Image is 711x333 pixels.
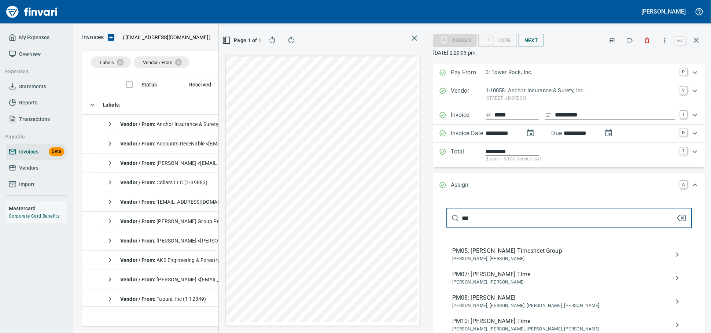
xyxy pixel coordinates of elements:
span: Payable [5,132,60,141]
div: Expand [433,125,705,143]
span: Received [189,80,221,89]
span: Received [189,80,211,89]
span: Import [19,180,34,189]
a: Vendors [6,160,67,176]
span: Page 1 of 1 [228,36,258,45]
p: ( ) [118,34,211,41]
button: Payable [2,130,63,144]
div: Assign [433,37,477,43]
a: Corporate Card Benefits [9,214,59,219]
strong: Labels : [103,102,120,108]
p: 3: Tower Rock, Inc. [486,68,675,77]
span: [PERSON_NAME] <[PERSON_NAME][EMAIL_ADDRESS][PERSON_NAME][DOMAIN_NAME]> [120,238,366,244]
a: D [680,129,687,136]
p: [STREET_ADDRESS] [486,95,675,102]
div: Expand [433,82,705,106]
span: PM07: [PERSON_NAME] Time [452,270,674,279]
div: PM07: [PERSON_NAME] Time[PERSON_NAME], [PERSON_NAME] [446,266,692,290]
strong: Vendor / From : [120,257,156,263]
a: A [680,181,687,188]
svg: Invoice description [545,111,552,119]
span: Close invoice [673,32,705,49]
span: "[EMAIL_ADDRESS][DOMAIN_NAME]" <[EMAIL_ADDRESS][DOMAIN_NAME]> [120,199,332,205]
nav: breadcrumb [82,33,104,42]
p: Invoice [451,111,486,120]
span: AKS Engineering & Forestry, LLC (1-10029) [120,257,255,263]
span: Status [141,80,157,89]
span: Status [141,80,166,89]
div: PM08: [PERSON_NAME][PERSON_NAME], [PERSON_NAME], [PERSON_NAME], [PERSON_NAME] [446,290,692,313]
button: change due date [600,124,618,142]
div: Vendor / From [134,56,189,68]
span: [PERSON_NAME], [PERSON_NAME], [PERSON_NAME], [PERSON_NAME] [452,302,674,310]
p: Invoices [82,33,104,42]
button: Upload an Invoice [104,33,118,42]
span: Accounts Receivable <[EMAIL_ADDRESS][DOMAIN_NAME]> [120,141,294,147]
span: PM05: [PERSON_NAME] Timesheet Group [452,247,674,255]
span: Beta [49,147,64,156]
span: Collars LLC (1-39883) [120,180,207,185]
span: [PERSON_NAME], [PERSON_NAME], [PERSON_NAME], [PERSON_NAME] [452,326,674,333]
strong: Vendor / From : [120,141,156,147]
div: Expand [433,173,705,197]
div: PM05: [PERSON_NAME] Timesheet Group[PERSON_NAME], [PERSON_NAME] [446,243,692,266]
a: P [680,68,687,75]
strong: Vendor / From : [120,277,156,282]
span: [PERSON_NAME], [PERSON_NAME] [452,279,674,286]
span: Labels [100,60,114,65]
a: Import [6,176,67,193]
p: Pay From [451,68,486,78]
a: I [680,111,687,118]
span: Transactions [19,115,50,124]
div: Code [478,36,517,42]
p: Total [451,147,486,163]
div: Expand [433,64,705,82]
a: Finvari [4,3,59,21]
strong: Vendor / From : [120,160,156,166]
span: Next [524,36,538,45]
span: [PERSON_NAME] <[EMAIL_ADDRESS][DOMAIN_NAME]> [120,277,286,282]
a: InvoicesBeta [6,144,67,160]
span: Invoices [19,147,38,156]
button: Flag [604,32,620,48]
span: Expenses [5,67,60,76]
div: Expand [433,143,705,167]
span: Vendors [19,163,38,173]
p: 1-10058: Anchor Insurance & Surety, Inc. [486,86,675,95]
span: [PERSON_NAME] Group Peterbilt([MEDICAL_DATA]) (1-38196) [120,218,301,224]
p: Assign [451,181,486,190]
span: Overview [19,49,41,59]
p: [DATE] 2:29:03 pm. [433,49,705,56]
span: [EMAIL_ADDRESS][DOMAIN_NAME] [125,34,209,41]
a: T [680,147,687,155]
svg: Invoice number [486,111,491,119]
button: Page 1 of 1 [225,34,261,47]
p: Vendor [451,86,486,102]
a: Overview [6,46,67,62]
button: Next [519,34,544,47]
button: Labels [622,32,638,48]
strong: Vendor / From : [120,296,156,302]
a: Reports [6,95,67,111]
span: Reports [19,98,37,107]
div: Expand [433,106,705,125]
span: Anchor Insurance & Surety, Inc. (1-10058) [120,121,253,127]
p: Invoice Date [451,129,486,138]
h5: [PERSON_NAME] [642,8,686,15]
p: (basis + $0.00 Service tax) [486,156,675,163]
h6: Mastercard [9,204,67,212]
a: V [680,86,687,94]
strong: Vendor / From : [120,121,156,127]
span: My Expenses [19,33,49,42]
span: Tapani, Inc (1-12349) [120,296,206,302]
a: Transactions [6,111,67,127]
button: More [657,32,673,48]
span: [PERSON_NAME] <[EMAIL_ADDRESS][DOMAIN_NAME]> [120,160,286,166]
a: esc [675,37,686,45]
strong: Vendor / From : [120,238,156,244]
strong: Vendor / From : [120,199,156,205]
span: [PERSON_NAME], [PERSON_NAME] [452,255,674,263]
button: Discard [639,32,655,48]
span: PM10: [PERSON_NAME] Time [452,317,674,326]
button: Expenses [2,65,63,78]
